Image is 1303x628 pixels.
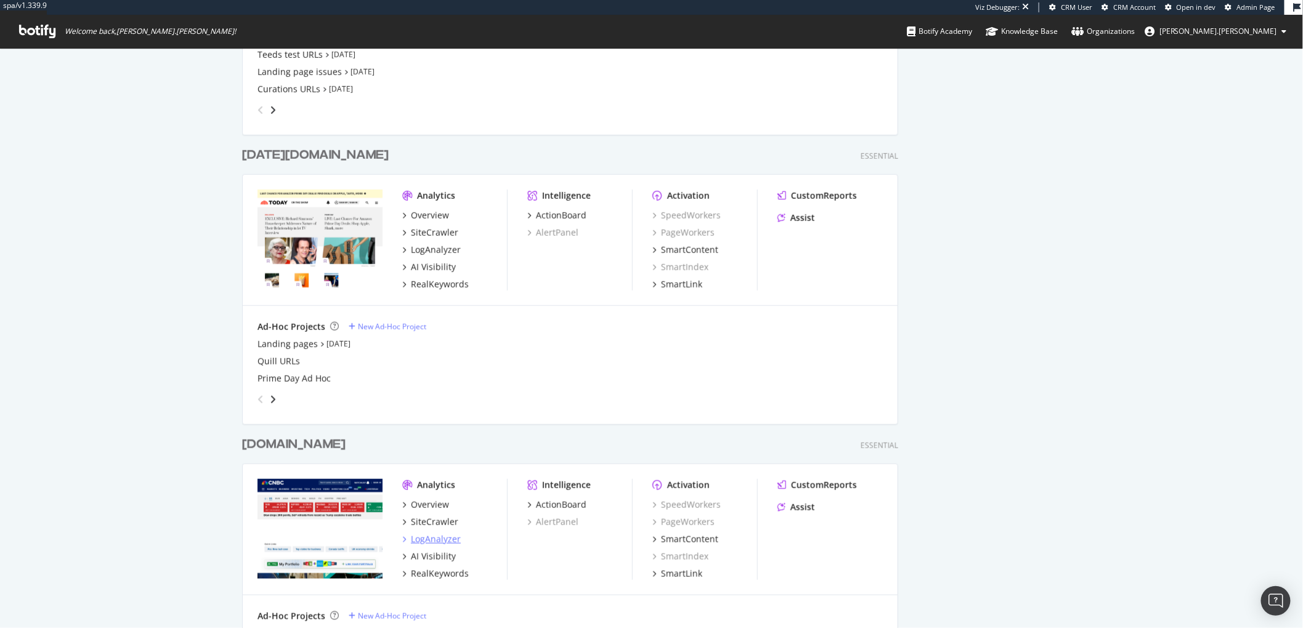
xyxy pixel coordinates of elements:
[402,278,469,291] a: RealKeywords
[258,372,331,385] a: Prime Day Ad Hoc
[402,244,461,256] a: LogAnalyzer
[349,611,426,621] a: New Ad-Hoc Project
[402,533,461,545] a: LogAnalyzer
[777,190,857,202] a: CustomReports
[975,2,1020,12] div: Viz Debugger:
[258,49,323,61] a: Teeds test URLs
[402,516,458,528] a: SiteCrawler
[542,479,591,491] div: Intelligence
[527,516,578,528] div: AlertPanel
[1237,2,1275,12] span: Admin Page
[269,393,277,406] div: angle-right
[986,15,1058,48] a: Knowledge Base
[790,501,815,513] div: Assist
[661,568,702,580] div: SmartLink
[652,568,702,580] a: SmartLink
[1113,2,1156,12] span: CRM Account
[411,244,461,256] div: LogAnalyzer
[358,321,426,332] div: New Ad-Hoc Project
[411,227,458,239] div: SiteCrawler
[652,244,718,256] a: SmartContent
[1071,15,1135,48] a: Organizations
[986,25,1058,38] div: Knowledge Base
[1135,22,1297,41] button: [PERSON_NAME].[PERSON_NAME]
[402,550,456,563] a: AI Visibility
[1177,2,1216,12] span: Open in dev
[652,516,715,528] a: PageWorkers
[417,479,455,491] div: Analytics
[861,151,898,161] div: Essential
[327,339,351,349] a: [DATE]
[65,26,236,36] span: Welcome back, [PERSON_NAME].[PERSON_NAME] !
[417,190,455,202] div: Analytics
[661,278,702,291] div: SmartLink
[652,499,721,511] a: SpeedWorkers
[652,278,702,291] a: SmartLink
[402,209,449,222] a: Overview
[652,227,715,239] a: PageWorkers
[258,83,320,95] a: Curations URLs
[777,501,815,513] a: Assist
[527,227,578,239] a: AlertPanel
[411,550,456,563] div: AI Visibility
[349,321,426,332] a: New Ad-Hoc Project
[242,436,351,454] a: [DOMAIN_NAME]
[253,390,269,409] div: angle-left
[411,261,456,273] div: AI Visibility
[258,610,325,622] div: Ad-Hoc Projects
[411,533,461,545] div: LogAnalyzer
[258,355,300,368] a: Quill URLs
[536,499,587,511] div: ActionBoard
[1071,25,1135,38] div: Organizations
[1261,586,1291,616] div: Open Intercom Messenger
[329,84,353,94] a: [DATE]
[652,533,718,545] a: SmartContent
[791,479,857,491] div: CustomReports
[667,479,710,491] div: Activation
[667,190,710,202] div: Activation
[1061,2,1092,12] span: CRM User
[331,49,355,60] a: [DATE]
[242,436,346,454] div: [DOMAIN_NAME]
[791,190,857,202] div: CustomReports
[358,611,426,621] div: New Ad-Hoc Project
[661,244,718,256] div: SmartContent
[411,516,458,528] div: SiteCrawler
[652,550,708,563] a: SmartIndex
[1102,2,1156,12] a: CRM Account
[402,227,458,239] a: SiteCrawler
[907,15,972,48] a: Botify Academy
[536,209,587,222] div: ActionBoard
[1165,2,1216,12] a: Open in dev
[411,209,449,222] div: Overview
[907,25,972,38] div: Botify Academy
[1049,2,1092,12] a: CRM User
[253,100,269,120] div: angle-left
[527,499,587,511] a: ActionBoard
[258,190,383,289] img: today.com
[258,321,325,333] div: Ad-Hoc Projects
[402,261,456,273] a: AI Visibility
[1225,2,1275,12] a: Admin Page
[258,338,318,350] a: Landing pages
[652,209,721,222] a: SpeedWorkers
[861,440,898,451] div: Essential
[661,533,718,545] div: SmartContent
[542,190,591,202] div: Intelligence
[652,261,708,273] a: SmartIndex
[258,479,383,579] img: cnbc.com
[242,147,394,164] a: [DATE][DOMAIN_NAME]
[258,66,342,78] a: Landing page issues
